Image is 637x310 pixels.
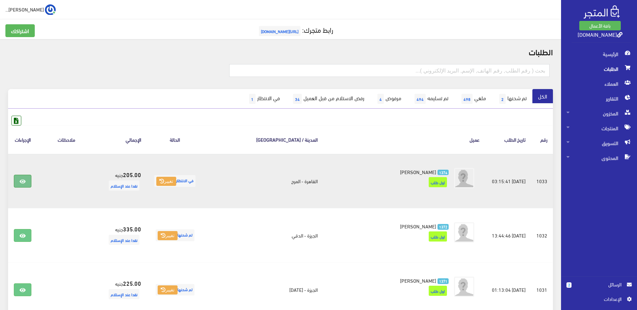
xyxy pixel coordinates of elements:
[109,289,139,299] span: نقدا عند الإستلام
[5,4,56,15] a: ... [PERSON_NAME]...
[156,284,194,296] span: تم شحنها
[37,125,96,153] th: ملاحظات
[579,21,621,30] a: باقة الأعمال
[561,91,637,106] a: التقارير
[323,125,485,153] th: عميل
[334,168,449,175] a: 1374 [PERSON_NAME]
[158,231,178,241] button: تغيير
[5,24,35,37] a: اشتراكك
[203,125,323,153] th: المدينة / [GEOGRAPHIC_DATA]
[566,295,632,306] a: اﻹعدادات
[584,5,620,19] img: .
[561,150,637,165] a: المحتوى
[454,89,492,109] a: ملغي498
[561,106,637,121] a: المخزون
[8,125,37,153] th: الإجراءات
[158,285,178,295] button: تغيير
[531,208,553,262] td: 1032
[499,94,506,104] span: 2
[532,89,553,103] a: الكل
[242,89,286,109] a: في الانتظار1
[96,125,147,153] th: اﻹجمالي
[578,29,622,39] a: [DOMAIN_NAME]
[531,125,553,153] th: رقم
[123,170,141,179] strong: 205.00
[561,121,637,136] a: المنتجات
[377,94,384,104] span: 4
[8,47,553,56] h2: الطلبات
[566,121,632,136] span: المنتجات
[437,170,449,175] span: 1374
[400,276,436,285] span: [PERSON_NAME]
[566,136,632,150] span: التسويق
[370,89,407,109] a: مرفوض4
[415,94,426,104] span: 494
[566,282,572,288] span: 2
[156,229,194,241] span: تم شحنها
[531,154,553,208] td: 1033
[492,89,532,109] a: تم شحنها2
[293,94,302,104] span: 34
[45,4,56,15] img: ...
[334,222,449,230] a: 1372 [PERSON_NAME]
[5,5,44,13] span: [PERSON_NAME]...
[400,221,436,231] span: [PERSON_NAME]
[229,64,550,77] input: بحث ( رقم الطلب, رقم الهاتف, الإسم, البريد اﻹلكتروني )...
[123,224,141,233] strong: 335.00
[454,222,474,243] img: avatar.png
[96,154,147,208] td: جنيه
[485,154,531,208] td: [DATE] 03:15:41
[96,208,147,262] td: جنيه
[429,231,447,242] span: اول طلب
[286,89,370,109] a: رفض الاستلام من قبل العميل34
[429,177,447,187] span: اول طلب
[566,76,632,91] span: العملاء
[461,94,473,104] span: 498
[334,277,449,284] a: 1371 [PERSON_NAME]
[203,154,323,208] td: القاهرة - المرج
[566,281,632,295] a: 2 الرسائل
[566,47,632,61] span: الرئيسية
[259,26,300,36] span: [URL][DOMAIN_NAME]
[566,91,632,106] span: التقارير
[203,208,323,262] td: الجيزة - الدقي
[109,180,139,191] span: نقدا عند الإستلام
[249,94,256,104] span: 1
[572,295,621,303] span: اﻹعدادات
[454,277,474,297] img: avatar.png
[561,47,637,61] a: الرئيسية
[400,167,436,176] span: [PERSON_NAME]
[566,150,632,165] span: المحتوى
[566,106,632,121] span: المخزون
[156,177,176,186] button: تغيير
[123,279,141,287] strong: 225.00
[485,125,531,153] th: تاريخ الطلب
[561,61,637,76] a: الطلبات
[154,175,195,187] span: في الانتظار
[437,224,449,230] span: 1372
[454,168,474,188] img: avatar.png
[109,235,139,245] span: نقدا عند الإستلام
[147,125,203,153] th: الحالة
[577,281,621,288] span: الرسائل
[485,208,531,262] td: [DATE] 13:44:46
[407,89,454,109] a: تم تسليمه494
[566,61,632,76] span: الطلبات
[437,278,449,284] span: 1371
[257,23,333,36] a: رابط متجرك:[URL][DOMAIN_NAME]
[8,264,34,289] iframe: Drift Widget Chat Controller
[429,286,447,296] span: اول طلب
[561,76,637,91] a: العملاء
